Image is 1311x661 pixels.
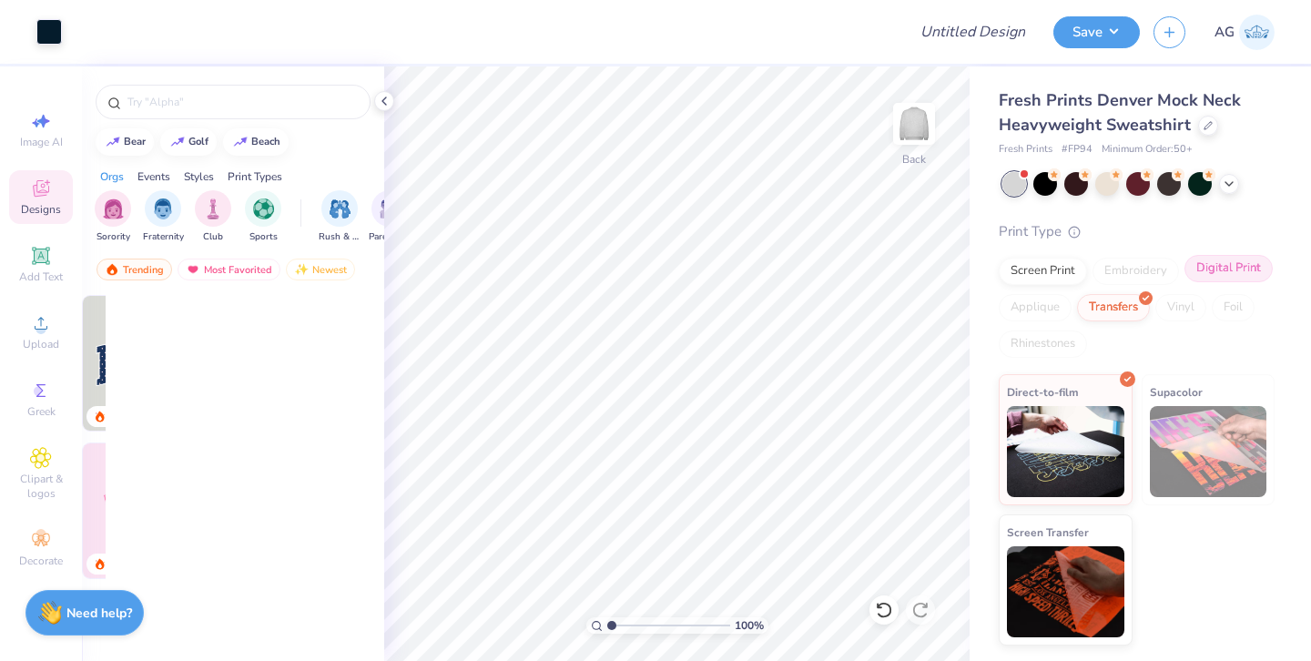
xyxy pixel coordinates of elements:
div: Events [137,168,170,185]
div: filter for Rush & Bid [319,190,361,244]
div: Vinyl [1155,294,1206,321]
button: bear [96,128,154,156]
input: Untitled Design [906,14,1040,50]
div: Most Favorited [178,259,280,280]
button: golf [160,128,217,156]
span: Direct-to-film [1007,382,1079,402]
span: Greek [27,404,56,419]
a: AG [1214,15,1275,50]
span: Decorate [19,554,63,568]
img: Fraternity Image [153,198,173,219]
div: Rhinestones [999,330,1087,358]
button: filter button [319,190,361,244]
div: Newest [286,259,355,280]
img: trend_line.gif [233,137,248,147]
button: filter button [369,190,411,244]
div: Trending [97,259,172,280]
img: Supacolor [1150,406,1267,497]
div: Print Type [999,221,1275,242]
span: Fresh Prints [999,142,1052,158]
strong: Need help? [66,605,132,622]
div: filter for Club [195,190,231,244]
img: Screen Transfer [1007,546,1124,637]
div: Screen Print [999,258,1087,285]
input: Try "Alpha" [126,93,359,111]
span: AG [1214,22,1235,43]
img: most_fav.gif [186,263,200,276]
img: Newest.gif [294,263,309,276]
img: Anuska Ghosh [1239,15,1275,50]
img: trend_line.gif [170,137,185,147]
div: Transfers [1077,294,1150,321]
div: filter for Parent's Weekend [369,190,411,244]
button: Save [1053,16,1140,48]
span: Minimum Order: 50 + [1102,142,1193,158]
span: Parent's Weekend [369,230,411,244]
div: Orgs [100,168,124,185]
span: # FP94 [1062,142,1092,158]
img: trend_line.gif [106,137,120,147]
span: Designs [21,202,61,217]
span: Upload [23,337,59,351]
div: Applique [999,294,1072,321]
img: Rush & Bid Image [330,198,351,219]
span: Fraternity [143,230,184,244]
button: beach [223,128,289,156]
span: Fresh Prints Denver Mock Neck Heavyweight Sweatshirt [999,89,1241,136]
div: Styles [184,168,214,185]
div: Print Types [228,168,282,185]
div: filter for Sports [245,190,281,244]
div: Foil [1212,294,1255,321]
span: Screen Transfer [1007,523,1089,542]
img: Parent's Weekend Image [380,198,401,219]
img: trending.gif [105,263,119,276]
span: Supacolor [1150,382,1203,402]
img: 3b9aba4f-e317-4aa7-a679-c95a879539bd [83,296,218,431]
button: filter button [143,190,184,244]
button: filter button [245,190,281,244]
span: Add Text [19,269,63,284]
img: Back [896,106,932,142]
img: Club Image [203,198,223,219]
img: 9980f5e8-e6a1-4b4a-8839-2b0e9349023c [83,443,218,578]
span: Rush & Bid [319,230,361,244]
span: 100 % [735,617,764,634]
div: Embroidery [1092,258,1179,285]
img: Sports Image [253,198,274,219]
span: Clipart & logos [9,472,73,501]
img: Sorority Image [103,198,124,219]
button: filter button [95,190,131,244]
div: filter for Sorority [95,190,131,244]
div: Digital Print [1184,255,1273,282]
div: Back [902,151,926,168]
div: golf [188,137,208,147]
span: Sports [249,230,278,244]
img: Direct-to-film [1007,406,1124,497]
div: bear [124,137,146,147]
span: Club [203,230,223,244]
div: filter for Fraternity [143,190,184,244]
span: Sorority [97,230,130,244]
span: Image AI [20,135,63,149]
button: filter button [195,190,231,244]
div: beach [251,137,280,147]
